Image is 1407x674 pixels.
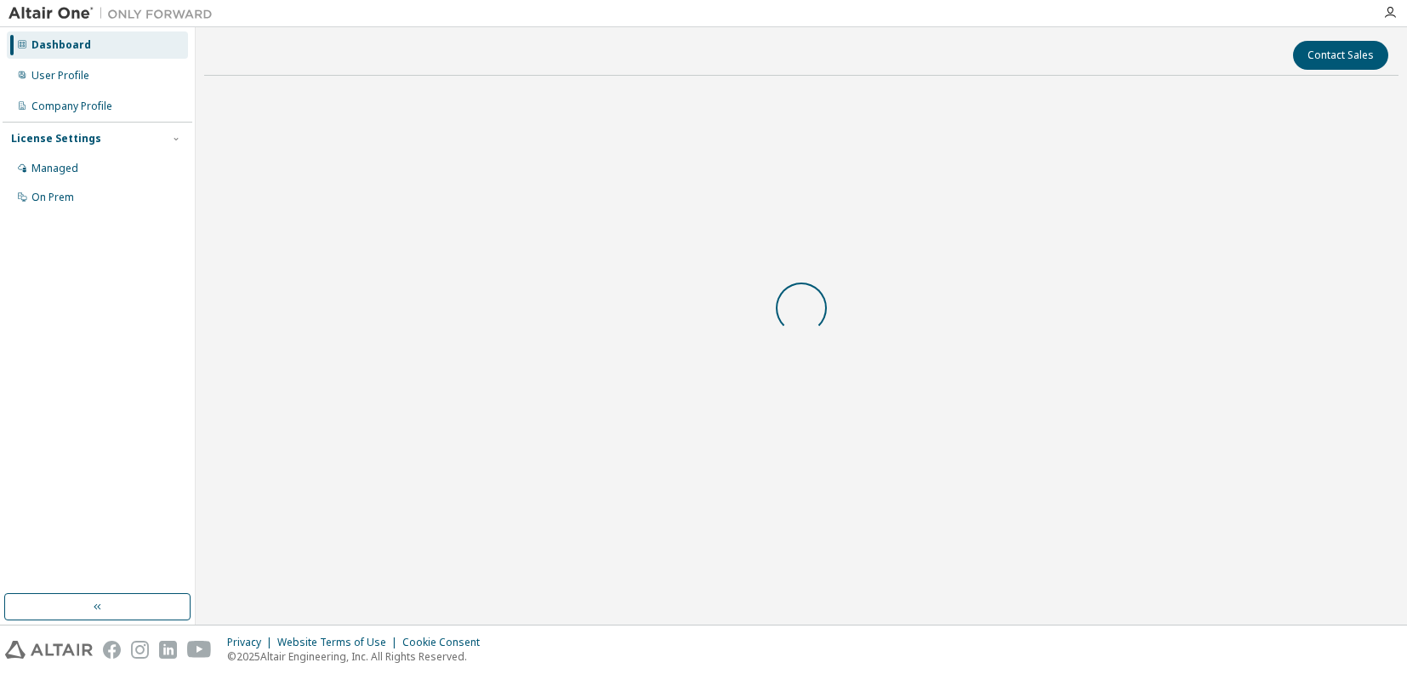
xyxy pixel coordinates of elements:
[131,641,149,659] img: instagram.svg
[277,636,402,649] div: Website Terms of Use
[31,100,112,113] div: Company Profile
[1293,41,1388,70] button: Contact Sales
[402,636,490,649] div: Cookie Consent
[227,649,490,664] p: © 2025 Altair Engineering, Inc. All Rights Reserved.
[11,132,101,146] div: License Settings
[103,641,121,659] img: facebook.svg
[187,641,212,659] img: youtube.svg
[31,38,91,52] div: Dashboard
[5,641,93,659] img: altair_logo.svg
[31,69,89,83] div: User Profile
[9,5,221,22] img: Altair One
[227,636,277,649] div: Privacy
[159,641,177,659] img: linkedin.svg
[31,162,78,175] div: Managed
[31,191,74,204] div: On Prem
